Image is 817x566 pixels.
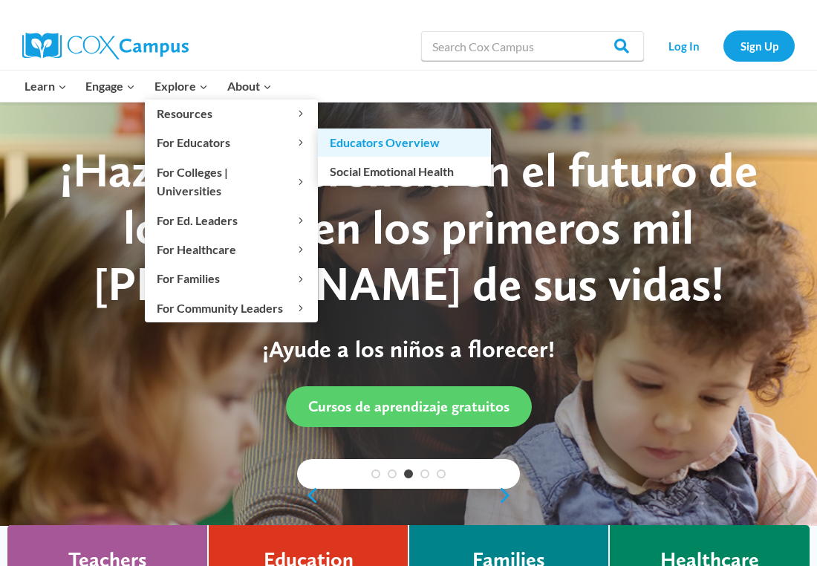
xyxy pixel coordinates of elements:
a: Cursos de aprendizaje gratuitos [286,386,532,427]
button: Child menu of For Colleges | Universities [145,157,318,205]
button: Child menu of Explore [145,71,218,102]
button: Child menu of Resources [145,100,318,128]
button: Child menu of Engage [77,71,146,102]
nav: Secondary Navigation [651,30,795,61]
a: previous [297,487,319,504]
button: Child menu of About [218,71,281,102]
a: Educators Overview [318,129,491,157]
input: Search Cox Campus [421,31,644,61]
a: next [498,487,520,504]
img: Cox Campus [22,33,189,59]
a: 4 [420,469,429,478]
span: Cursos de aprendizaje gratuitos [308,397,510,415]
a: Log In [651,30,716,61]
div: content slider buttons [297,481,520,510]
a: 5 [437,469,446,478]
button: Child menu of Learn [15,71,77,102]
p: ¡Ayude a los niños a florecer! [30,335,787,363]
button: Child menu of For Ed. Leaders [145,206,318,234]
button: Child menu of For Healthcare [145,235,318,264]
a: 2 [388,469,397,478]
a: Sign Up [723,30,795,61]
a: 3 [404,469,413,478]
a: Social Emotional Health [318,157,491,185]
button: Child menu of For Families [145,264,318,293]
div: ¡Haz una diferencia en el futuro de los niños en los primeros mil [PERSON_NAME] de sus vidas! [30,142,787,313]
a: 1 [371,469,380,478]
button: Child menu of For Community Leaders [145,293,318,322]
button: Child menu of For Educators [145,129,318,157]
nav: Primary Navigation [15,71,281,102]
